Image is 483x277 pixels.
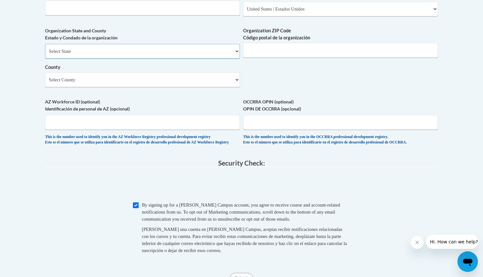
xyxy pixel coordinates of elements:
[193,173,290,198] iframe: reCAPTCHA
[243,134,438,145] div: This is the number used to identify you in the OCCRRA professional development registry. Este es ...
[426,235,478,249] iframe: Message from company
[142,227,347,253] span: [PERSON_NAME] una cuenta en [PERSON_NAME] Campus, aceptas recibir notificaciones relacionadas con...
[411,236,424,249] iframe: Close message
[243,27,438,41] label: Organization ZIP Code Código postal de la organización
[243,43,438,58] input: Metadata input
[218,159,265,167] span: Security Check:
[243,98,438,112] label: OCCRRA OPIN (optional) OPIN DE OCCRRA (opcional)
[45,1,240,15] input: Metadata input
[45,64,240,71] label: County
[142,202,340,222] span: By signing up for a [PERSON_NAME] Campus account, you agree to receive course and account-related...
[45,98,240,112] label: AZ Workforce ID (optional) Identificación de personal de AZ (opcional)
[457,251,478,272] iframe: Button to launch messaging window
[45,134,240,145] div: This is the number used to identify you in the AZ Workforce Registry professional development reg...
[45,27,240,41] label: Organization State and County Estado y Condado de la organización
